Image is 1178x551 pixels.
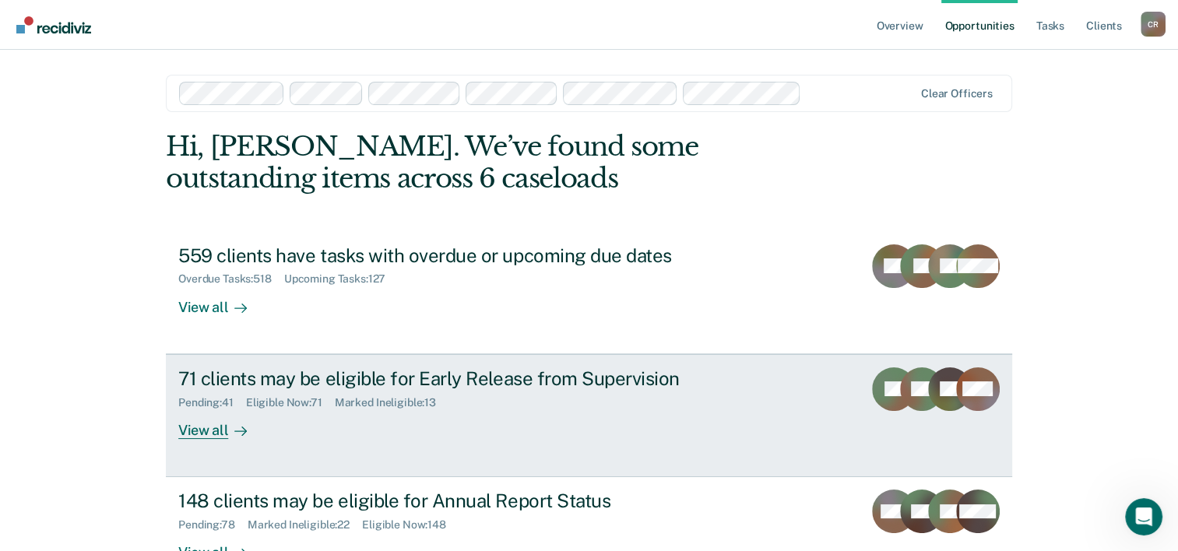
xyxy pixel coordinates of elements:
[335,396,448,409] div: Marked Ineligible : 13
[362,518,459,532] div: Eligible Now : 148
[24,432,37,444] button: Upload attachment
[1141,12,1166,37] button: Profile dropdown button
[56,89,299,139] div: How do i check original eligibility date for ER/ARS
[25,244,243,275] div: The team will be back 🕒
[12,89,299,151] div: Cynthia says…
[10,6,40,36] button: go back
[1125,498,1162,535] iframe: Intercom live chat
[12,151,255,284] div: You’ll get replies here and in your email:✉️[PERSON_NAME][EMAIL_ADDRESS][PERSON_NAME][DOMAIN_NAME...
[248,518,362,532] div: Marked Ineligible : 22
[12,151,299,318] div: Operator says…
[74,432,86,444] button: Gif picker
[178,490,725,512] div: 148 clients may be eligible for Annual Report Status
[178,272,284,286] div: Overdue Tasks : 518
[178,244,725,267] div: 559 clients have tasks with overdue or upcoming due dates
[166,354,1012,477] a: 71 clients may be eligible for Early Release from SupervisionPending:41Eligible Now:71Marked Inel...
[284,272,399,286] div: Upcoming Tasks : 127
[16,16,91,33] img: Recidiviz
[246,396,335,409] div: Eligible Now : 71
[76,8,131,19] h1: Operator
[178,518,248,532] div: Pending : 78
[99,432,111,444] button: Start recording
[178,286,265,316] div: View all
[267,426,292,451] button: Send a message…
[166,232,1012,354] a: 559 clients have tasks with overdue or upcoming due datesOverdue Tasks:518Upcoming Tasks:127View all
[244,6,273,36] button: Home
[44,9,69,33] img: Profile image for Operator
[69,99,287,129] div: How do i check original eligibility date for ER/ARS
[273,6,301,34] div: Close
[178,367,725,390] div: 71 clients may be eligible for Early Release from Supervision
[38,261,100,273] b: In 3 hours
[178,396,246,409] div: Pending : 41
[25,191,237,234] b: [PERSON_NAME][EMAIL_ADDRESS][PERSON_NAME][DOMAIN_NAME][US_STATE]
[166,131,842,195] div: Hi, [PERSON_NAME]. We’ve found some outstanding items across 6 caseloads
[178,409,265,439] div: View all
[921,87,993,100] div: Clear officers
[13,399,298,426] textarea: Message…
[76,19,194,35] p: The team can also help
[1141,12,1166,37] div: C R
[25,287,167,297] div: Operator • AI Agent • Just now
[49,432,62,444] button: Emoji picker
[25,160,243,237] div: You’ll get replies here and in your email: ✉️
